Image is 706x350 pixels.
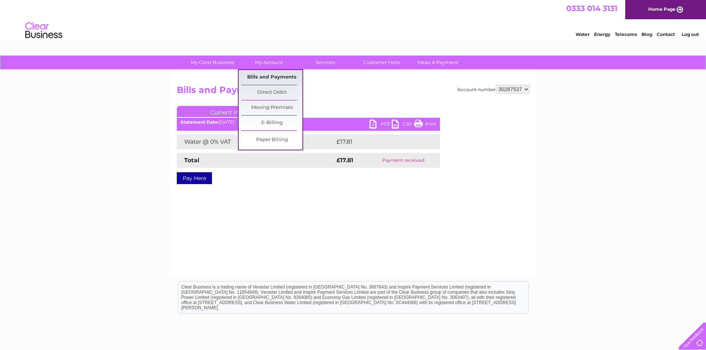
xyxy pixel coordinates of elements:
a: My Clear Business [182,56,243,69]
a: E-Billing [241,116,302,130]
a: Direct Debit [241,85,302,100]
h2: Bills and Payments [177,85,530,99]
div: [DATE] [177,120,440,125]
a: Telecoms [615,31,637,37]
div: Account number [457,85,530,94]
strong: Total [184,157,199,164]
a: Print [414,120,436,130]
a: Paper Billing [241,133,302,147]
a: Contact [657,31,675,37]
a: PDF [369,120,392,130]
a: Make A Payment [407,56,468,69]
a: Energy [594,31,610,37]
a: Pay Here [177,172,212,184]
b: Statement Date: [180,119,219,125]
a: Log out [682,31,699,37]
a: Current Invoice [177,106,288,117]
a: My Account [238,56,299,69]
div: Clear Business is a trading name of Verastar Limited (registered in [GEOGRAPHIC_DATA] No. 3667643... [178,4,528,36]
a: Moving Premises [241,100,302,115]
a: Services [295,56,356,69]
a: CSV [392,120,414,130]
a: 0333 014 3131 [566,4,617,13]
td: Payment received [367,153,440,168]
a: Bills and Payments [241,70,302,85]
td: £17.81 [335,134,423,149]
strong: £17.81 [337,157,353,164]
img: logo.png [25,19,63,42]
a: Customer Help [351,56,412,69]
a: Blog [642,31,652,37]
a: Water [576,31,590,37]
td: Water @ 0% VAT [177,134,335,149]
